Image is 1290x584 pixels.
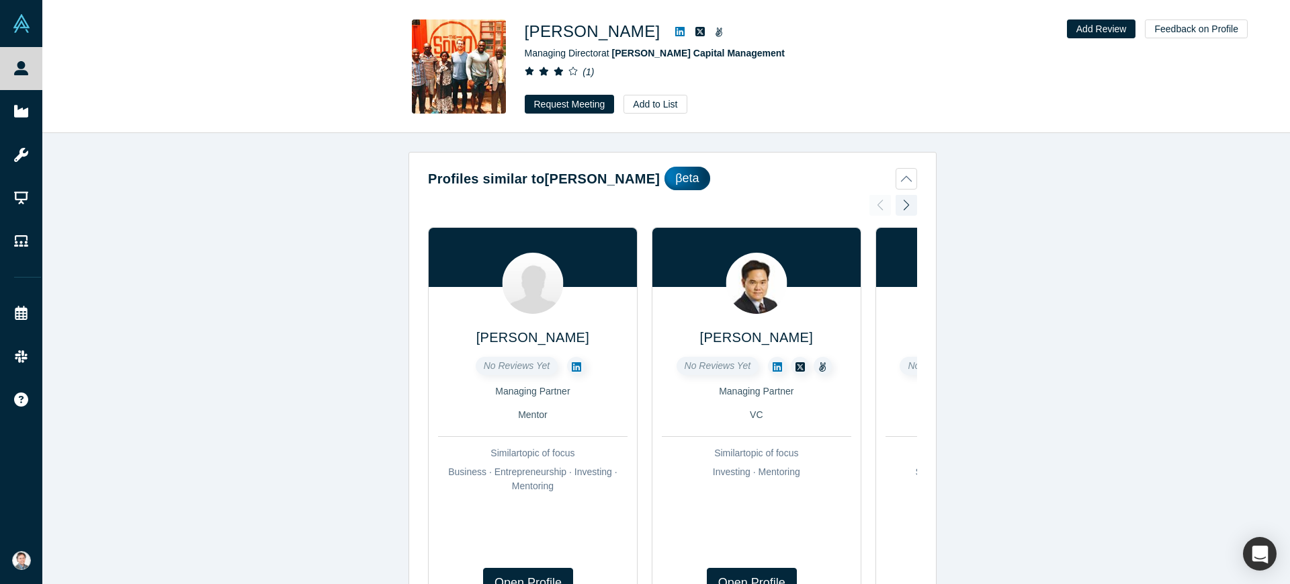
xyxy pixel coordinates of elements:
[886,408,1075,422] div: Service Provider · Mentor
[495,386,570,397] span: Managing Partner
[1067,19,1136,38] button: Add Review
[664,167,709,190] div: βeta
[525,19,660,44] h1: [PERSON_NAME]
[611,48,784,58] a: [PERSON_NAME] Capital Management
[583,67,594,77] i: ( 1 )
[476,330,589,345] a: [PERSON_NAME]
[700,330,813,345] a: [PERSON_NAME]
[1145,19,1248,38] button: Feedback on Profile
[12,14,31,33] img: Alchemist Vault Logo
[713,466,800,477] span: Investing · Mentoring
[662,446,851,460] div: Similar topic of focus
[502,253,563,314] img: Steve Hogan's Profile Image
[726,253,787,314] img: Kai Tse's Profile Image
[412,19,506,114] img: George Rzepecki's Profile Image
[12,551,31,570] img: Andres Valdivieso's Account
[438,408,628,422] div: Mentor
[428,169,660,189] h2: Profiles similar to [PERSON_NAME]
[916,466,1045,477] span: Startups · VC (Venture Capital)
[623,95,687,114] button: Add to List
[685,360,751,371] span: No Reviews Yet
[525,48,785,58] span: Managing Director at
[886,446,1075,460] div: Similar topic of focus
[484,360,550,371] span: No Reviews Yet
[908,360,974,371] span: No Reviews Yet
[438,446,628,460] div: Similar topic of focus
[525,95,615,114] button: Request Meeting
[428,167,917,190] button: Profiles similar to[PERSON_NAME]βeta
[719,386,793,397] span: Managing Partner
[448,466,617,491] span: Business · Entrepreneurship · Investing · Mentoring
[662,408,851,422] div: VC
